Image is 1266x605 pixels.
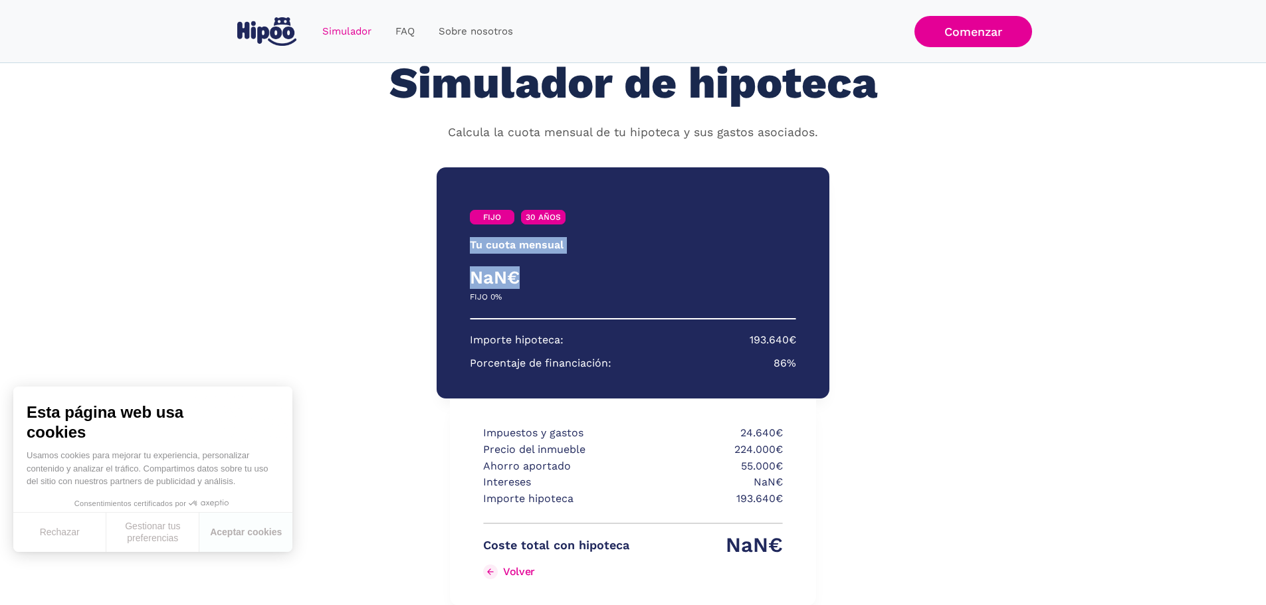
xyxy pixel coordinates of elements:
a: Volver [483,561,629,582]
p: 86% [774,355,796,372]
a: Sobre nosotros [427,19,525,44]
div: Volver [503,565,535,578]
a: FAQ [383,19,427,44]
p: Importe hipoteca: [470,332,564,349]
p: Tu cuota mensual [470,237,564,254]
h4: NaN€ [470,266,633,289]
p: Precio del inmueble [483,442,629,458]
p: NaN€ [637,474,783,491]
p: Coste total con hipoteca [483,537,629,554]
p: 193.640€ [750,332,796,349]
p: 55.000€ [637,458,783,475]
p: NaN€ [637,537,783,554]
p: Impuestos y gastos [483,425,629,442]
p: Intereses [483,474,629,491]
p: 24.640€ [637,425,783,442]
h1: Simulador de hipoteca [389,59,877,108]
p: FIJO 0% [470,289,502,305]
a: FIJO [470,210,514,224]
p: Importe hipoteca [483,491,629,507]
a: 30 AÑOS [521,210,566,224]
p: Porcentaje de financiación: [470,355,611,372]
a: Comenzar [914,16,1032,47]
p: 193.640€ [637,491,783,507]
a: home [235,12,300,51]
a: Simulador [310,19,383,44]
p: Calcula la cuota mensual de tu hipoteca y sus gastos asociados. [448,124,818,141]
p: 224.000€ [637,442,783,458]
p: Ahorro aportado [483,458,629,475]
